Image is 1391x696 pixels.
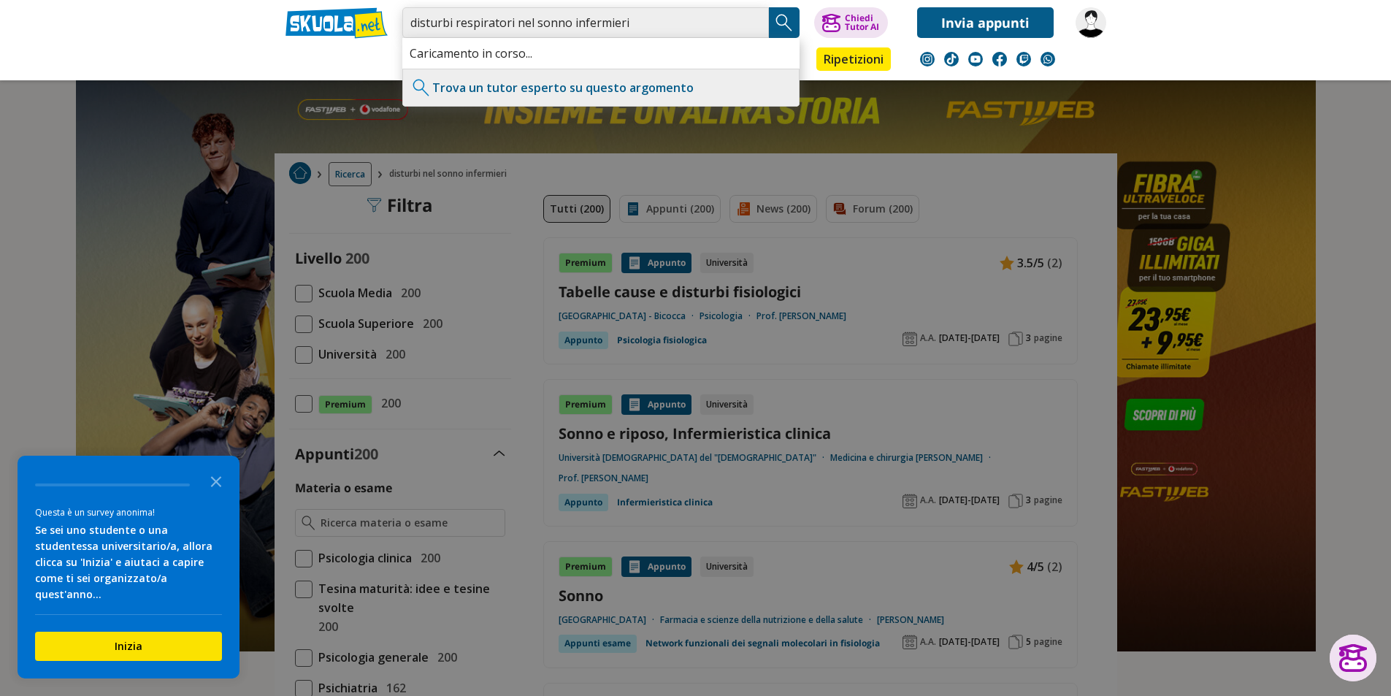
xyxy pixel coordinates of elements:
button: Search Button [769,7,800,38]
div: Survey [18,456,240,678]
img: twitch [1016,52,1031,66]
img: instagram [920,52,935,66]
button: Inizia [35,632,222,661]
img: youtube [968,52,983,66]
a: Ripetizioni [816,47,891,71]
img: facebook [992,52,1007,66]
img: WhatsApp [1041,52,1055,66]
img: infermiera99 [1076,7,1106,38]
a: Trova un tutor esperto su questo argomento [432,80,694,96]
div: Questa è un survey anonima! [35,505,222,519]
div: Caricamento in corso... [402,38,800,69]
img: Cerca appunti, riassunti o versioni [773,12,795,34]
a: Appunti [399,47,464,74]
button: ChiediTutor AI [814,7,888,38]
input: Cerca appunti, riassunti o versioni [402,7,769,38]
a: Invia appunti [917,7,1054,38]
button: Close the survey [202,466,231,495]
div: Chiedi Tutor AI [845,14,879,31]
img: tiktok [944,52,959,66]
div: Se sei uno studente o una studentessa universitario/a, allora clicca su 'Inizia' e aiutaci a capi... [35,522,222,603]
img: Trova un tutor esperto [410,77,432,99]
